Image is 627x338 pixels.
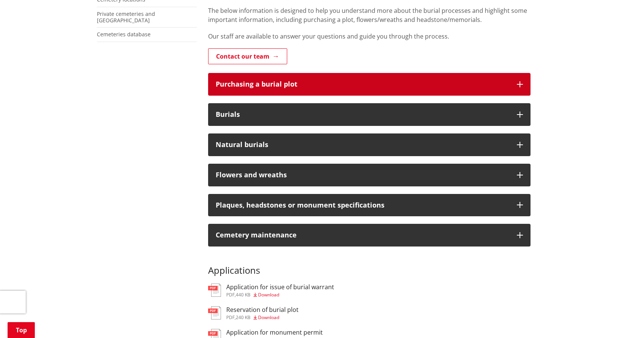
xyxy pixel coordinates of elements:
img: document-pdf.svg [208,306,221,319]
p: Our staff are available to answer your questions and guide you through the process. [208,32,531,41]
span: Download [258,314,279,321]
div: Cemetery maintenance [216,231,509,239]
button: Burials [208,103,531,126]
img: document-pdf.svg [208,284,221,297]
iframe: Messenger Launcher [592,306,619,333]
a: Application for issue of burial warrant pdf,440 KB Download [208,284,334,297]
span: 240 KB [236,314,250,321]
div: Purchasing a burial plot [216,81,509,88]
div: Flowers and wreaths [216,171,509,179]
h3: Application for monument permit [226,329,323,336]
button: Cemetery maintenance [208,224,531,247]
button: Flowers and wreaths [208,164,531,186]
p: The below information is designed to help you understand more about the burial processes and high... [208,6,531,24]
div: , [226,293,334,297]
h3: Reservation of burial plot [226,306,299,313]
h3: Application for issue of burial warrant [226,284,334,291]
span: pdf [226,291,235,298]
span: Download [258,291,279,298]
button: Plaques, headstones or monument specifications [208,194,531,217]
a: Contact our team [208,48,287,64]
div: Natural burials [216,141,509,149]
a: Cemeteries database [97,31,151,38]
a: Private cemeteries and [GEOGRAPHIC_DATA] [97,10,155,24]
button: Natural burials [208,133,531,156]
div: Burials [216,111,509,118]
div: , [226,315,299,320]
div: Plaques, headstones or monument specifications [216,202,509,209]
a: Top [8,322,35,338]
span: pdf [226,314,235,321]
h3: Applications [208,254,531,276]
span: 440 KB [236,291,250,298]
a: Reservation of burial plot pdf,240 KB Download [208,306,299,320]
button: Purchasing a burial plot [208,73,531,96]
